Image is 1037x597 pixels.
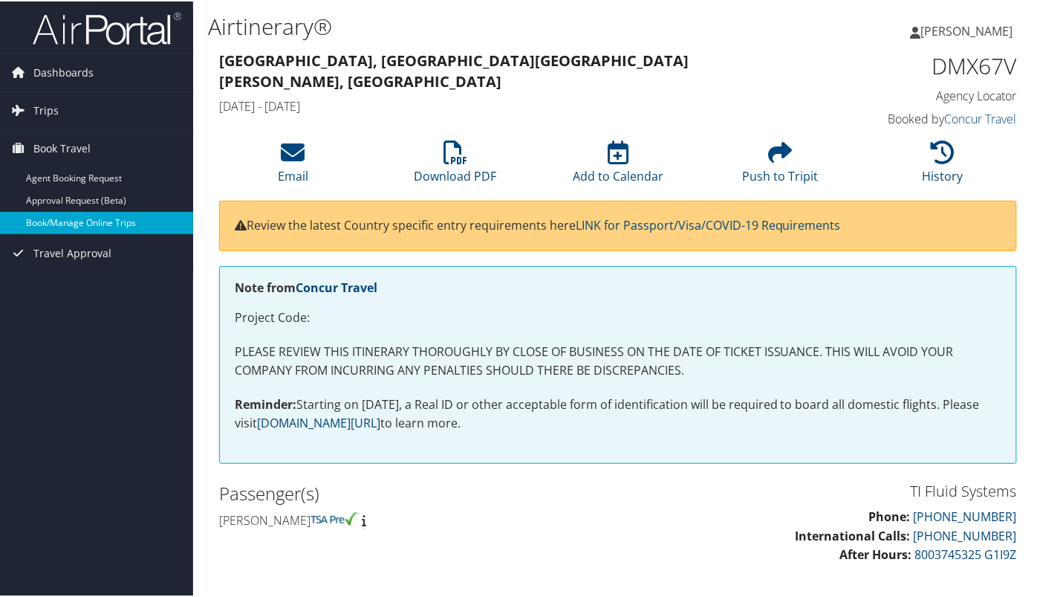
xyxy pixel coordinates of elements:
[219,511,607,527] h4: [PERSON_NAME]
[208,10,755,41] h1: Airtinerary®
[923,147,963,183] a: History
[219,97,812,113] h4: [DATE] - [DATE]
[915,545,1017,561] a: 8003745325 G1I9Z
[296,278,377,294] a: Concur Travel
[834,86,1017,103] h4: Agency Locator
[945,109,1017,126] a: Concur Travel
[911,7,1028,52] a: [PERSON_NAME]
[576,216,841,232] a: LINK for Passport/Visa/COVID-19 Requirements
[33,129,91,166] span: Book Travel
[278,147,308,183] a: Email
[311,511,359,524] img: tsa-precheck.png
[257,413,380,430] a: [DOMAIN_NAME][URL]
[235,307,1001,326] p: Project Code:
[235,278,377,294] strong: Note from
[235,341,1001,379] p: PLEASE REVIEW THIS ITINERARY THOROUGHLY BY CLOSE OF BUSINESS ON THE DATE OF TICKET ISSUANCE. THIS...
[914,526,1017,543] a: [PHONE_NUMBER]
[33,53,94,90] span: Dashboards
[415,147,497,183] a: Download PDF
[629,480,1017,500] h3: TI Fluid Systems
[33,233,111,271] span: Travel Approval
[235,215,1001,234] p: Review the latest Country specific entry requirements here
[573,147,663,183] a: Add to Calendar
[219,49,689,90] strong: [GEOGRAPHIC_DATA], [GEOGRAPHIC_DATA] [GEOGRAPHIC_DATA][PERSON_NAME], [GEOGRAPHIC_DATA]
[840,545,912,561] strong: After Hours:
[914,507,1017,523] a: [PHONE_NUMBER]
[743,147,819,183] a: Push to Tripit
[235,395,296,411] strong: Reminder:
[33,10,181,45] img: airportal-logo.png
[235,394,1001,432] p: Starting on [DATE], a Real ID or other acceptable form of identification will be required to boar...
[33,91,59,128] span: Trips
[834,49,1017,80] h1: DMX67V
[219,480,607,505] h2: Passenger(s)
[834,109,1017,126] h4: Booked by
[921,22,1013,38] span: [PERSON_NAME]
[869,507,911,523] strong: Phone:
[796,526,911,543] strong: International Calls:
